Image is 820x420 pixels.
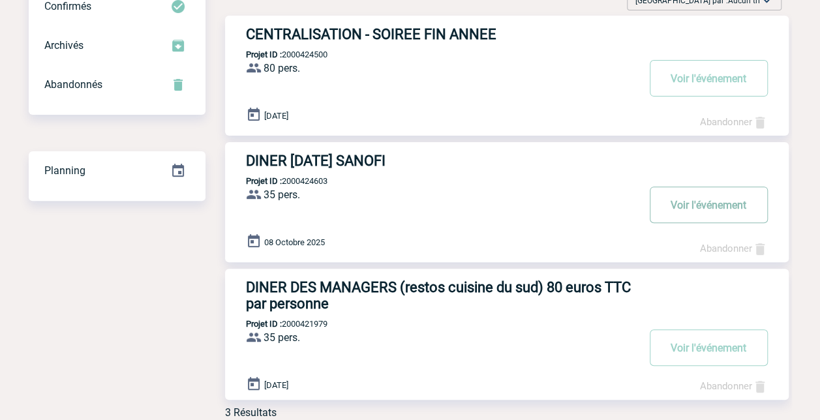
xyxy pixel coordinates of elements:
span: 80 pers. [264,62,300,74]
span: 35 pers. [264,331,300,344]
h3: CENTRALISATION - SOIREE FIN ANNEE [246,26,637,42]
div: Retrouvez ici tous les événements que vous avez décidé d'archiver [29,26,205,65]
a: DINER [DATE] SANOFI [225,153,789,169]
span: 35 pers. [264,188,300,201]
h3: DINER DES MANAGERS (restos cuisine du sud) 80 euros TTC par personne [246,279,637,312]
button: Voir l'événement [650,60,768,97]
a: Abandonner [700,116,768,128]
b: Projet ID : [246,50,282,59]
div: Retrouvez ici tous vos événements annulés [29,65,205,104]
h3: DINER [DATE] SANOFI [246,153,637,169]
span: Archivés [44,39,84,52]
b: Projet ID : [246,176,282,186]
a: DINER DES MANAGERS (restos cuisine du sud) 80 euros TTC par personne [225,279,789,312]
button: Voir l'événement [650,329,768,366]
a: Planning [29,151,205,189]
span: [DATE] [264,380,288,390]
a: CENTRALISATION - SOIREE FIN ANNEE [225,26,789,42]
a: Abandonner [700,243,768,254]
span: [DATE] [264,111,288,121]
a: Abandonner [700,380,768,392]
span: Abandonnés [44,78,102,91]
span: 08 Octobre 2025 [264,237,325,247]
p: 2000421979 [225,319,327,329]
span: Planning [44,164,85,177]
div: 3 Résultats [225,406,277,419]
p: 2000424603 [225,176,327,186]
div: Retrouvez ici tous vos événements organisés par date et état d'avancement [29,151,205,190]
b: Projet ID : [246,319,282,329]
button: Voir l'événement [650,187,768,223]
p: 2000424500 [225,50,327,59]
